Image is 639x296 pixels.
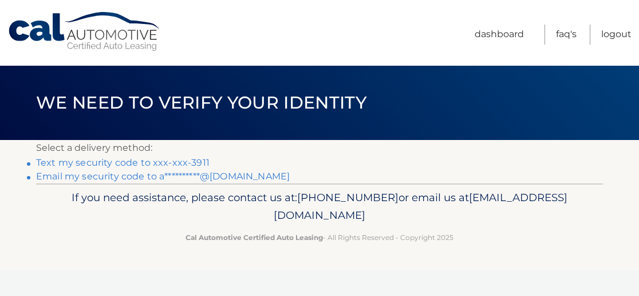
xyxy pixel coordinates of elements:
[556,25,577,45] a: FAQ's
[44,231,595,243] p: - All Rights Reserved - Copyright 2025
[44,189,595,225] p: If you need assistance, please contact us at: or email us at
[601,25,632,45] a: Logout
[36,92,366,113] span: We need to verify your identity
[186,233,323,242] strong: Cal Automotive Certified Auto Leasing
[36,171,290,182] a: Email my security code to a**********@[DOMAIN_NAME]
[475,25,524,45] a: Dashboard
[7,11,162,52] a: Cal Automotive
[36,140,603,156] p: Select a delivery method:
[297,191,399,204] span: [PHONE_NUMBER]
[36,157,210,168] a: Text my security code to xxx-xxx-3911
